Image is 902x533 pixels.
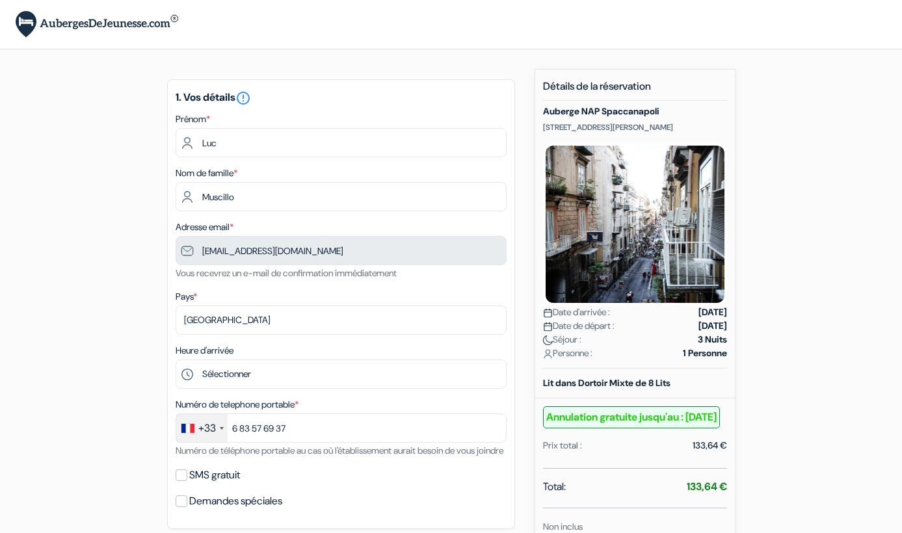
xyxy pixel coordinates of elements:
label: Demandes spéciales [189,492,282,510]
input: Entrer le nom de famille [176,182,507,211]
img: calendar.svg [543,308,553,318]
span: Total: [543,479,566,495]
b: Lit dans Dortoir Mixte de 8 Lits [543,377,670,389]
strong: [DATE] [698,319,727,333]
span: Date d'arrivée : [543,305,610,319]
a: error_outline [235,90,251,104]
label: Nom de famille [176,166,237,180]
span: Date de départ : [543,319,615,333]
h5: 1. Vos détails [176,90,507,106]
label: Numéro de telephone portable [176,398,298,411]
img: AubergesDeJeunesse.com [16,11,178,38]
input: Entrer adresse e-mail [176,236,507,265]
img: moon.svg [543,335,553,345]
img: calendar.svg [543,322,553,331]
h5: Auberge NAP Spaccanapoli [543,106,727,117]
label: Prénom [176,112,210,126]
span: Personne : [543,346,592,360]
input: Entrez votre prénom [176,128,507,157]
b: Annulation gratuite jusqu'au : [DATE] [543,406,720,428]
small: Vous recevrez un e-mail de confirmation immédiatement [176,267,397,279]
label: Adresse email [176,220,233,234]
div: France: +33 [176,414,228,442]
img: user_icon.svg [543,349,553,359]
strong: 3 Nuits [698,333,727,346]
small: Numéro de téléphone portable au cas où l'établissement aurait besoin de vous joindre [176,445,503,456]
div: +33 [198,421,216,436]
small: Non inclus [543,521,583,532]
i: error_outline [235,90,251,106]
p: [STREET_ADDRESS][PERSON_NAME] [543,122,727,133]
h5: Détails de la réservation [543,80,727,101]
strong: [DATE] [698,305,727,319]
strong: 1 Personne [683,346,727,360]
label: Heure d'arrivée [176,344,233,357]
label: SMS gratuit [189,466,240,484]
span: Séjour : [543,333,581,346]
strong: 133,64 € [687,480,727,493]
div: Prix total : [543,439,582,452]
div: 133,64 € [693,439,727,452]
label: Pays [176,290,197,304]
